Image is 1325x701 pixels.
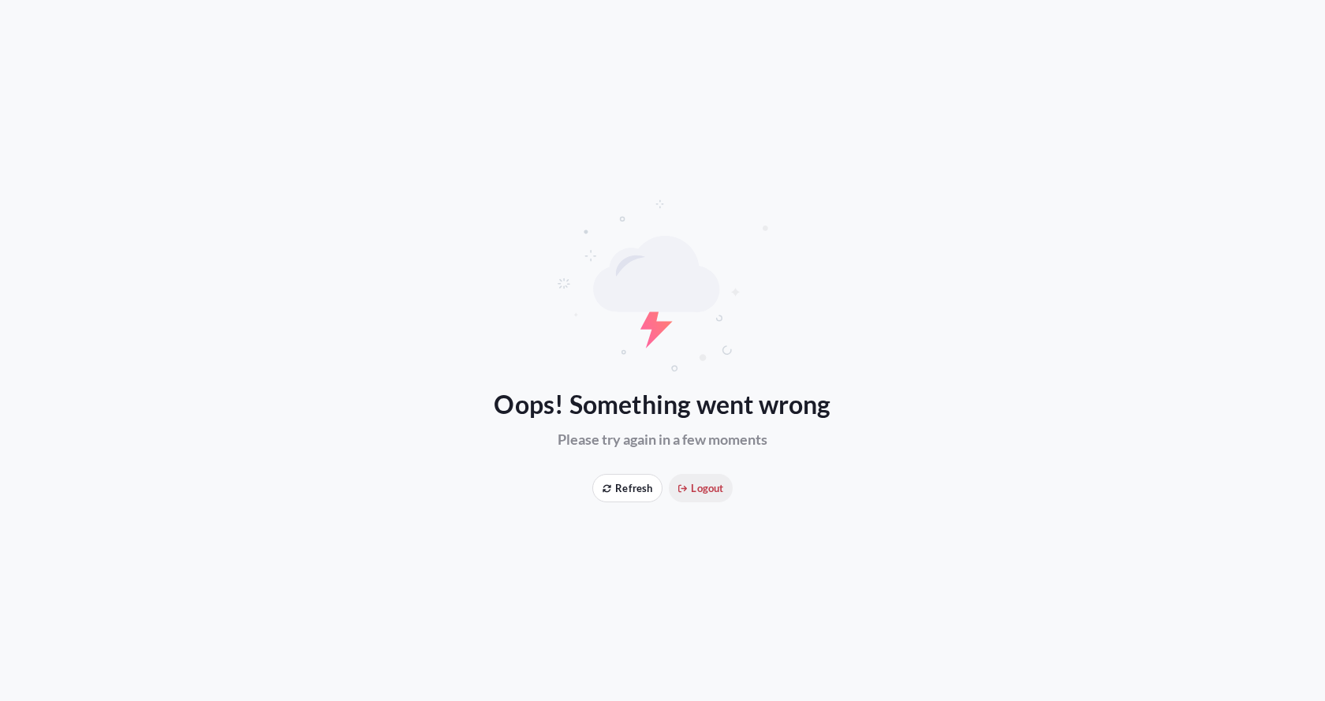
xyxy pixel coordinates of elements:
span: Please try again in a few moments [558,430,767,449]
span: Oops! Something went wrong [494,386,830,423]
span: Logout [678,480,723,496]
span: Refresh [603,480,652,496]
button: Refresh [592,474,662,502]
button: Logout [669,474,733,502]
